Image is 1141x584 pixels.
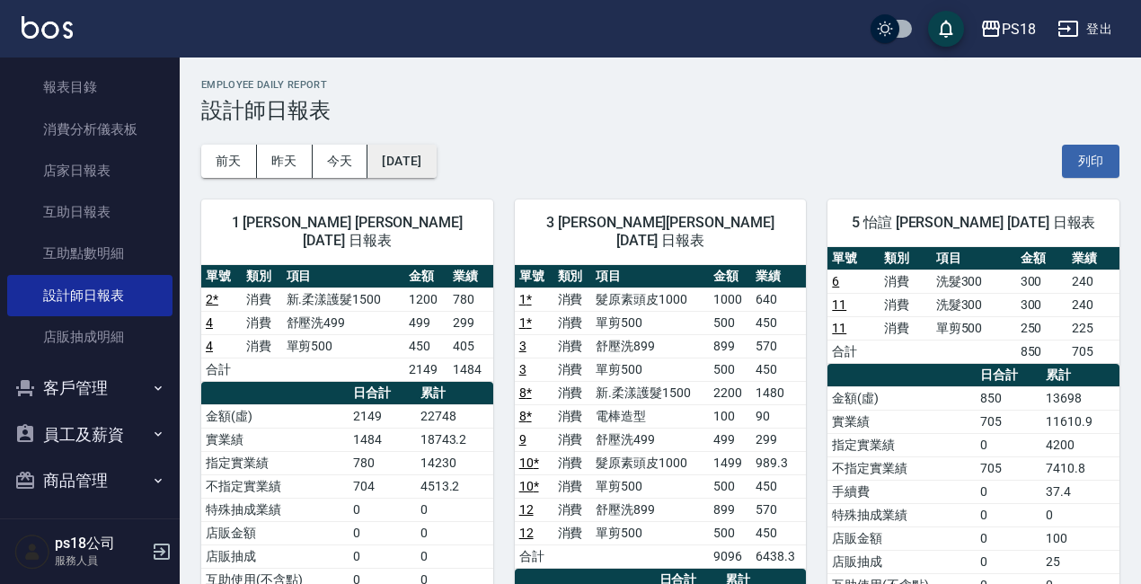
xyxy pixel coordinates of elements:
[553,334,592,358] td: 消費
[832,321,846,335] a: 11
[201,98,1119,123] h3: 設計師日報表
[206,315,213,330] a: 4
[1016,340,1068,363] td: 850
[349,404,416,428] td: 2149
[976,456,1041,480] td: 705
[519,362,526,376] a: 3
[553,311,592,334] td: 消費
[976,386,1041,410] td: 850
[7,411,172,458] button: 員工及薪資
[349,521,416,544] td: 0
[751,428,806,451] td: 299
[751,288,806,311] td: 640
[519,502,534,517] a: 12
[1067,316,1119,340] td: 225
[1067,270,1119,293] td: 240
[932,247,1016,270] th: 項目
[751,381,806,404] td: 1480
[709,451,751,474] td: 1499
[591,474,709,498] td: 單剪500
[553,381,592,404] td: 消費
[709,334,751,358] td: 899
[827,410,976,433] td: 實業績
[1067,340,1119,363] td: 705
[1016,270,1068,293] td: 300
[1041,386,1119,410] td: 13698
[367,145,436,178] button: [DATE]
[751,265,806,288] th: 業績
[7,233,172,274] a: 互助點數明細
[1041,433,1119,456] td: 4200
[7,275,172,316] a: 設計師日報表
[553,498,592,521] td: 消費
[553,428,592,451] td: 消費
[515,265,807,569] table: a dense table
[349,382,416,405] th: 日合計
[519,432,526,447] a: 9
[201,265,242,288] th: 單號
[553,521,592,544] td: 消費
[976,550,1041,573] td: 0
[751,544,806,568] td: 6438.3
[1041,503,1119,526] td: 0
[448,358,492,381] td: 1484
[242,288,282,311] td: 消費
[448,334,492,358] td: 405
[932,293,1016,316] td: 洗髮300
[404,265,448,288] th: 金額
[976,364,1041,387] th: 日合計
[1041,456,1119,480] td: 7410.8
[1041,480,1119,503] td: 37.4
[553,265,592,288] th: 類別
[404,334,448,358] td: 450
[553,404,592,428] td: 消費
[709,265,751,288] th: 金額
[709,311,751,334] td: 500
[591,334,709,358] td: 舒壓洗899
[416,474,493,498] td: 4513.2
[201,544,349,568] td: 店販抽成
[827,433,976,456] td: 指定實業績
[1067,247,1119,270] th: 業績
[832,297,846,312] a: 11
[7,457,172,504] button: 商品管理
[751,311,806,334] td: 450
[416,498,493,521] td: 0
[932,270,1016,293] td: 洗髮300
[201,428,349,451] td: 實業績
[553,474,592,498] td: 消費
[591,428,709,451] td: 舒壓洗499
[55,553,146,569] p: 服務人員
[416,521,493,544] td: 0
[201,474,349,498] td: 不指定實業績
[242,265,282,288] th: 類別
[7,66,172,108] a: 報表目錄
[404,311,448,334] td: 499
[416,382,493,405] th: 累計
[257,145,313,178] button: 昨天
[832,274,839,288] a: 6
[591,498,709,521] td: 舒壓洗899
[1041,550,1119,573] td: 25
[416,544,493,568] td: 0
[591,404,709,428] td: 電棒造型
[553,451,592,474] td: 消費
[709,544,751,568] td: 9096
[1016,247,1068,270] th: 金額
[7,150,172,191] a: 店家日報表
[976,410,1041,433] td: 705
[242,334,282,358] td: 消費
[404,358,448,381] td: 2149
[349,498,416,521] td: 0
[751,451,806,474] td: 989.3
[880,247,932,270] th: 類別
[416,428,493,451] td: 18743.2
[591,265,709,288] th: 項目
[591,521,709,544] td: 單剪500
[206,339,213,353] a: 4
[448,265,492,288] th: 業績
[709,474,751,498] td: 500
[751,358,806,381] td: 450
[519,339,526,353] a: 3
[282,311,404,334] td: 舒壓洗499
